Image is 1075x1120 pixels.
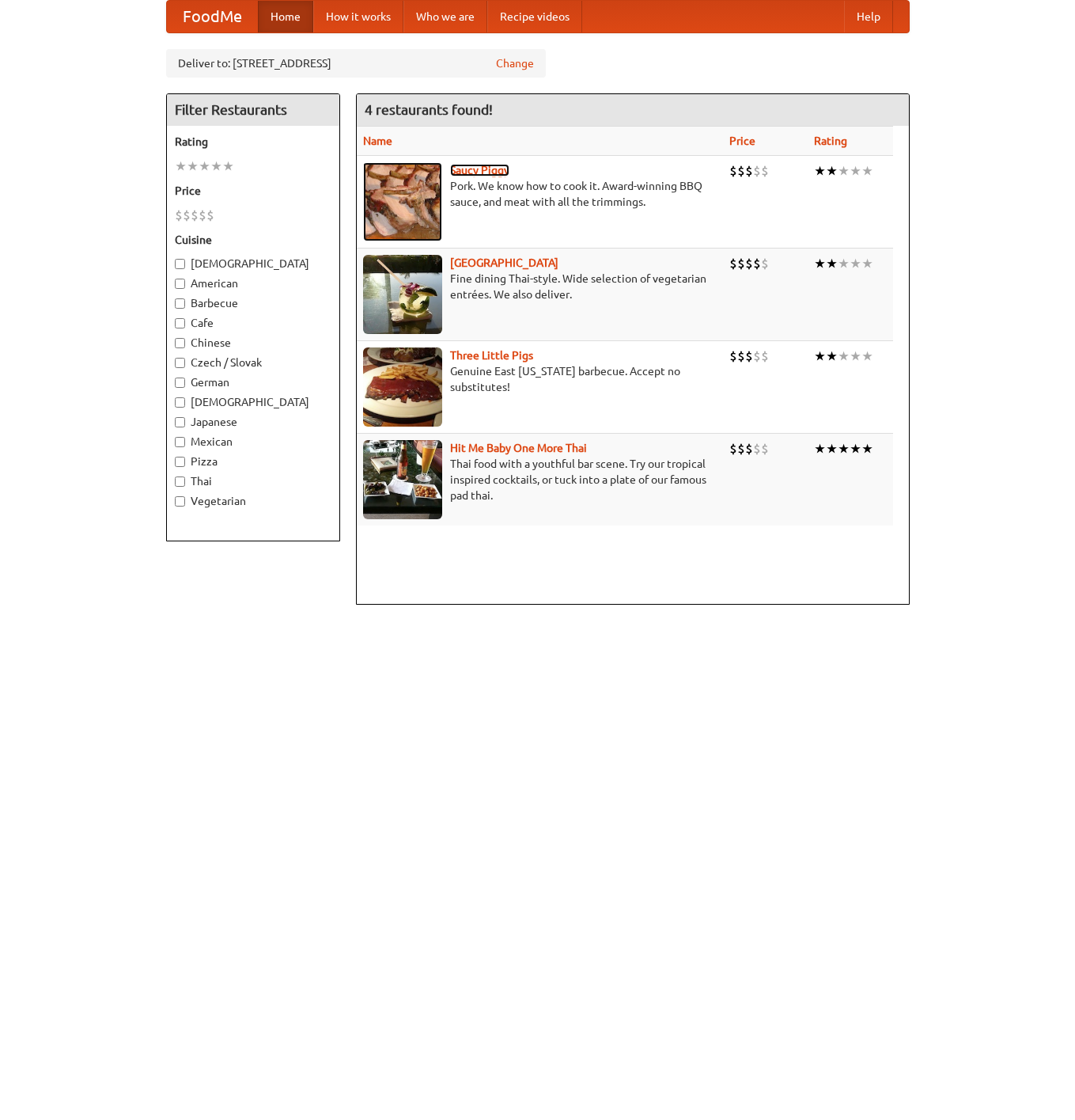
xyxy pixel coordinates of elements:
[175,315,331,331] label: Cafe
[403,1,487,32] a: Who we are
[175,279,185,289] input: American
[753,255,761,272] li: $
[175,457,185,467] input: Pizza
[745,255,753,272] li: $
[175,493,331,509] label: Vegetarian
[850,440,861,457] li: ★
[363,456,717,503] p: Thai food with a youthful bar scene. Try our tropical inspired cocktails, or tuck into a plate of...
[175,394,331,410] label: [DEMOGRAPHIC_DATA]
[729,440,737,457] li: $
[487,1,582,32] a: Recipe videos
[313,1,403,32] a: How it works
[175,473,331,489] label: Thai
[175,397,185,408] input: [DEMOGRAPHIC_DATA]
[761,162,769,180] li: $
[175,259,185,269] input: [DEMOGRAPHIC_DATA]
[861,162,873,180] li: ★
[363,347,442,427] img: littlepigs.jpg
[210,158,222,175] li: ★
[175,183,331,199] h5: Price
[745,347,753,365] li: $
[850,347,861,365] li: ★
[175,318,185,328] input: Cafe
[729,347,737,365] li: $
[450,256,558,269] a: [GEOGRAPHIC_DATA]
[258,1,313,32] a: Home
[838,255,850,272] li: ★
[175,358,185,368] input: Czech / Slovak
[737,347,745,365] li: $
[191,207,199,224] li: $
[745,440,753,457] li: $
[199,158,210,175] li: ★
[187,158,199,175] li: ★
[737,255,745,272] li: $
[844,1,893,32] a: Help
[861,347,873,365] li: ★
[175,374,331,390] label: German
[729,255,737,272] li: $
[175,295,331,311] label: Barbecue
[175,275,331,291] label: American
[753,440,761,457] li: $
[167,94,339,126] h4: Filter Restaurants
[450,442,587,454] a: Hit Me Baby One More Thai
[737,162,745,180] li: $
[838,347,850,365] li: ★
[175,338,185,348] input: Chinese
[826,255,838,272] li: ★
[814,135,847,147] a: Rating
[861,255,873,272] li: ★
[175,454,331,469] label: Pizza
[850,255,861,272] li: ★
[206,207,214,224] li: $
[167,1,258,32] a: FoodMe
[199,207,206,224] li: $
[729,162,737,180] li: $
[363,178,717,210] p: Pork. We know how to cook it. Award-winning BBQ sauce, and meat with all the trimmings.
[175,417,185,427] input: Japanese
[363,440,442,519] img: babythai.jpg
[175,437,185,447] input: Mexican
[175,232,331,248] h5: Cuisine
[826,162,838,180] li: ★
[363,162,442,241] img: saucy.jpg
[814,440,826,457] li: ★
[175,434,331,450] label: Mexican
[175,355,331,370] label: Czech / Slovak
[838,440,850,457] li: ★
[363,271,717,302] p: Fine dining Thai-style. Wide selection of vegetarian entrées. We also deliver.
[450,349,533,362] a: Three Little Pigs
[814,255,826,272] li: ★
[175,256,331,271] label: [DEMOGRAPHIC_DATA]
[745,162,753,180] li: $
[175,158,187,175] li: ★
[175,335,331,351] label: Chinese
[826,440,838,457] li: ★
[761,347,769,365] li: $
[175,414,331,430] label: Japanese
[175,207,183,224] li: $
[753,347,761,365] li: $
[861,440,873,457] li: ★
[166,49,546,78] div: Deliver to: [STREET_ADDRESS]
[761,440,769,457] li: $
[175,496,185,507] input: Vegetarian
[222,158,234,175] li: ★
[363,135,392,147] a: Name
[175,298,185,309] input: Barbecue
[175,134,331,150] h5: Rating
[175,476,185,487] input: Thai
[753,162,761,180] li: $
[729,135,755,147] a: Price
[826,347,838,365] li: ★
[496,55,534,71] a: Change
[850,162,861,180] li: ★
[838,162,850,180] li: ★
[363,363,717,395] p: Genuine East [US_STATE] barbecue. Accept no substitutes!
[814,347,826,365] li: ★
[363,255,442,334] img: satay.jpg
